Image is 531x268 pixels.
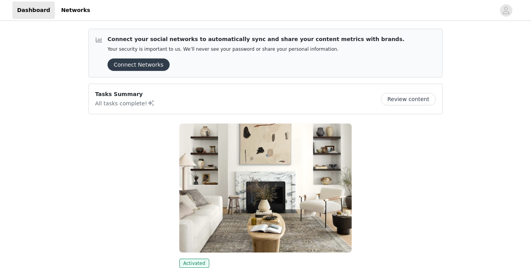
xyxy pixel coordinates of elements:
div: avatar [502,4,510,17]
a: Networks [56,2,95,19]
img: Loloi Rugs [179,124,352,253]
span: Activated [179,259,209,268]
p: Connect your social networks to automatically sync and share your content metrics with brands. [108,35,404,43]
button: Review content [381,93,436,105]
p: Your security is important to us. We’ll never see your password or share your personal information. [108,46,404,52]
p: All tasks complete! [95,98,155,108]
button: Connect Networks [108,58,170,71]
a: Dashboard [12,2,55,19]
p: Tasks Summary [95,90,155,98]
